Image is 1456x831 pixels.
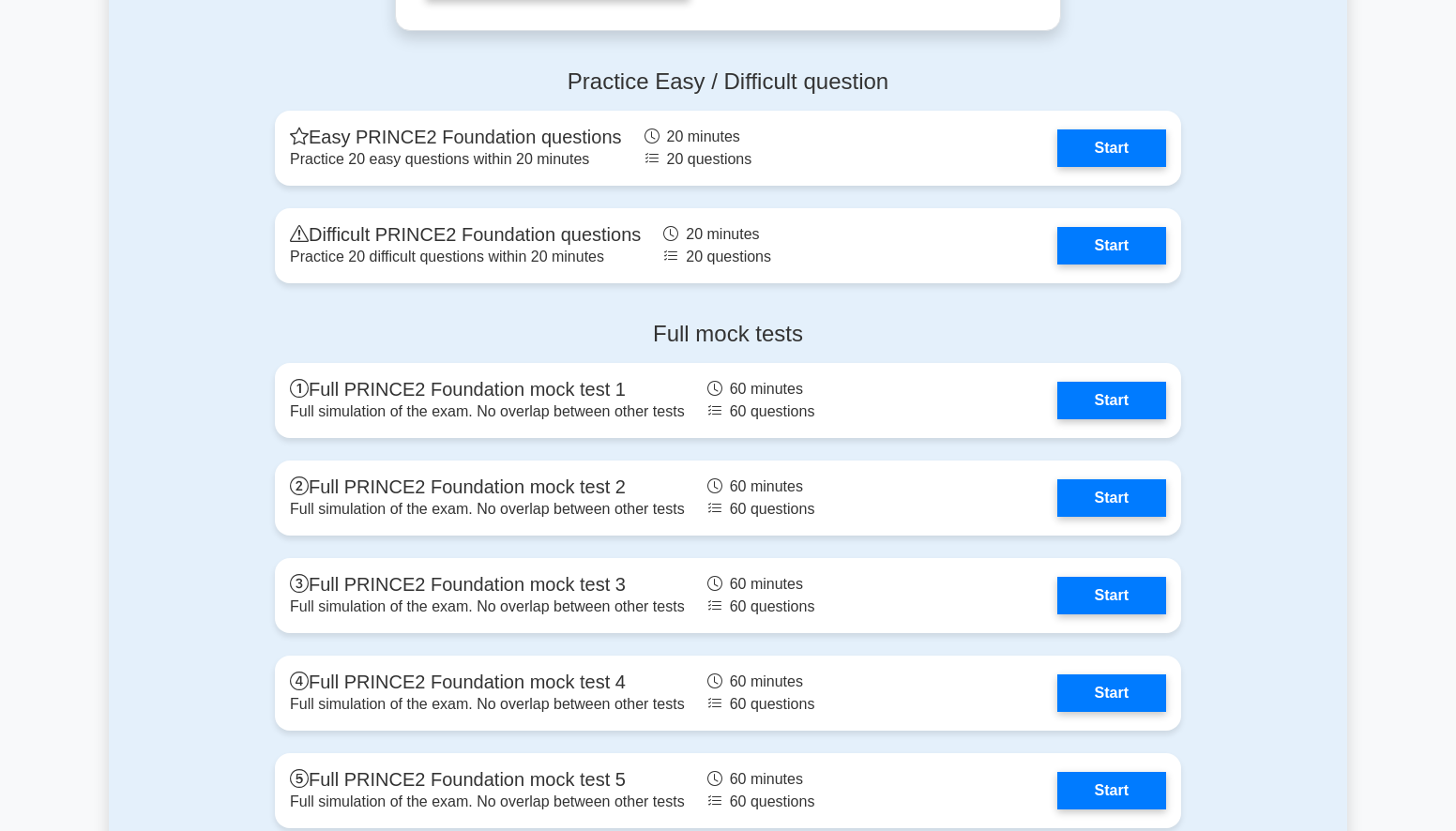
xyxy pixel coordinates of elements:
[1057,577,1166,614] a: Start
[1057,382,1166,419] a: Start
[1057,479,1166,517] a: Start
[1057,129,1166,167] a: Start
[275,68,1181,96] h4: Practice Easy / Difficult question
[275,321,1181,348] h4: Full mock tests
[1057,772,1166,809] a: Start
[1057,227,1166,264] a: Start
[1057,674,1166,712] a: Start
